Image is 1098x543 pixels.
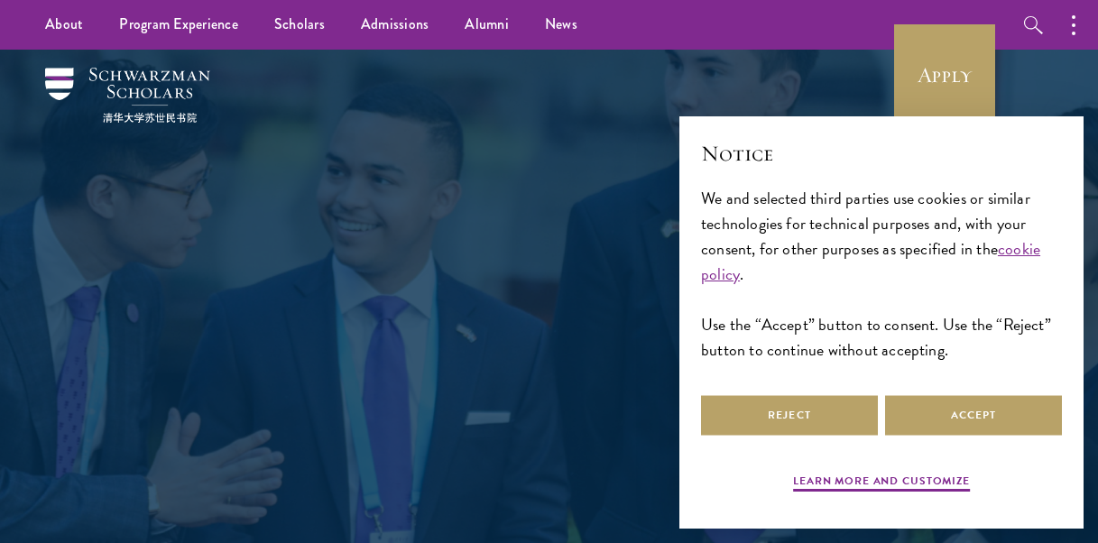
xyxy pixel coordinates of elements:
div: We and selected third parties use cookies or similar technologies for technical purposes and, wit... [701,186,1062,364]
img: Schwarzman Scholars [45,68,210,123]
a: cookie policy [701,236,1040,286]
button: Learn more and customize [793,473,970,494]
button: Accept [885,395,1062,436]
button: Reject [701,395,878,436]
h2: Notice [701,138,1062,169]
a: Apply [894,24,995,125]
